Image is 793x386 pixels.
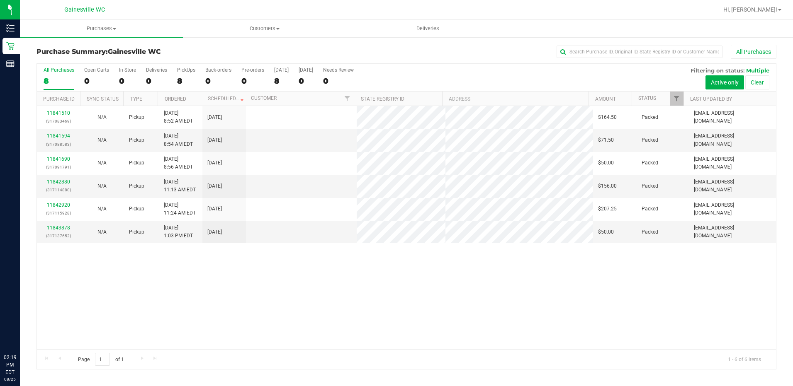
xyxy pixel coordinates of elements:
span: Multiple [746,67,769,74]
span: [DATE] 8:52 AM EDT [164,109,193,125]
a: Ordered [165,96,186,102]
span: 1 - 6 of 6 items [721,353,768,365]
button: Active only [705,75,744,89]
inline-svg: Inventory [6,24,15,32]
input: 1 [95,353,110,366]
iframe: Resource center [8,320,33,345]
input: Search Purchase ID, Original ID, State Registry ID or Customer Name... [557,46,722,58]
div: 0 [205,76,231,86]
span: [EMAIL_ADDRESS][DOMAIN_NAME] [694,109,771,125]
a: Scheduled [208,96,246,101]
p: (317114880) [42,186,75,194]
span: [DATE] [207,228,222,236]
span: Packed [642,228,658,236]
p: 02:19 PM EDT [4,354,16,376]
div: Deliveries [146,67,167,73]
span: Pickup [129,136,144,144]
span: [DATE] 8:56 AM EDT [164,155,193,171]
div: 0 [84,76,109,86]
span: Pickup [129,205,144,213]
span: Packed [642,182,658,190]
button: N/A [97,182,107,190]
div: PickUps [177,67,195,73]
span: Packed [642,136,658,144]
div: 0 [119,76,136,86]
inline-svg: Retail [6,42,15,50]
a: 11843878 [47,225,70,231]
span: [DATE] [207,182,222,190]
div: Pre-orders [241,67,264,73]
div: Needs Review [323,67,354,73]
inline-svg: Reports [6,60,15,68]
button: All Purchases [731,45,776,59]
span: [DATE] [207,113,222,121]
a: Customer [251,95,277,101]
a: 11842880 [47,179,70,185]
span: Gainesville WC [64,6,105,13]
div: 8 [177,76,195,86]
a: 11841594 [47,133,70,139]
span: [EMAIL_ADDRESS][DOMAIN_NAME] [694,201,771,217]
span: Pickup [129,159,144,167]
span: [DATE] [207,205,222,213]
span: $156.00 [598,182,617,190]
span: $50.00 [598,159,614,167]
div: In Store [119,67,136,73]
button: N/A [97,113,107,121]
div: 0 [299,76,313,86]
a: 11841510 [47,110,70,116]
a: Status [638,95,656,101]
div: All Purchases [44,67,74,73]
span: Packed [642,159,658,167]
h3: Purchase Summary: [36,48,283,55]
span: [DATE] 8:54 AM EDT [164,132,193,148]
a: Purchases [20,20,183,37]
span: [DATE] [207,136,222,144]
span: [EMAIL_ADDRESS][DOMAIN_NAME] [694,132,771,148]
p: (317083469) [42,117,75,125]
span: Packed [642,205,658,213]
div: 0 [323,76,354,86]
span: Pickup [129,113,144,121]
a: Last Updated By [690,96,732,102]
span: Packed [642,113,658,121]
span: $164.50 [598,113,617,121]
span: $207.25 [598,205,617,213]
button: Clear [745,75,769,89]
span: [EMAIL_ADDRESS][DOMAIN_NAME] [694,224,771,240]
p: 08/25 [4,376,16,382]
span: Deliveries [405,25,450,32]
span: Not Applicable [97,206,107,212]
a: Customers [183,20,346,37]
span: $50.00 [598,228,614,236]
p: (317091791) [42,163,75,171]
span: Filtering on status: [691,67,744,74]
a: Filter [340,92,354,106]
a: 11841690 [47,156,70,162]
span: Hi, [PERSON_NAME]! [723,6,777,13]
span: [DATE] [207,159,222,167]
span: Gainesville WC [108,48,161,55]
div: 8 [44,76,74,86]
a: Amount [595,96,616,102]
span: Not Applicable [97,160,107,166]
a: State Registry ID [361,96,404,102]
span: [DATE] 1:03 PM EDT [164,224,193,240]
button: N/A [97,136,107,144]
div: [DATE] [299,67,313,73]
span: Pickup [129,228,144,236]
span: $71.50 [598,136,614,144]
a: Filter [670,92,684,106]
span: Not Applicable [97,229,107,235]
span: [DATE] 11:13 AM EDT [164,178,196,194]
div: Back-orders [205,67,231,73]
p: (317137652) [42,232,75,240]
span: Purchases [20,25,183,32]
div: 0 [241,76,264,86]
th: Address [442,92,589,106]
span: Page of 1 [71,353,131,366]
a: Sync Status [87,96,119,102]
p: (317115928) [42,209,75,217]
a: 11842920 [47,202,70,208]
a: Purchase ID [43,96,75,102]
